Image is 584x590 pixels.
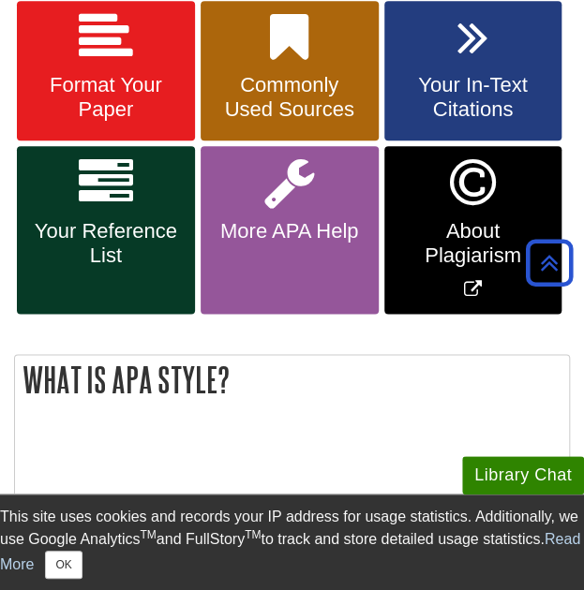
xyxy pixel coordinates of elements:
[201,1,379,141] a: Commonly Used Sources
[245,528,261,541] sup: TM
[215,219,365,243] span: More APA Help
[398,73,548,122] span: Your In-Text Citations
[462,456,584,494] button: Library Chat
[45,551,82,579] button: Close
[15,355,569,405] h2: What is APA Style?
[31,219,181,268] span: Your Reference List
[17,146,195,314] a: Your Reference List
[201,146,379,314] a: More APA Help
[519,250,579,275] a: Back to Top
[398,219,548,268] span: About Plagiarism
[215,73,365,122] span: Commonly Used Sources
[384,146,562,314] a: Link opens in new window
[140,528,156,541] sup: TM
[17,1,195,141] a: Format Your Paper
[31,73,181,122] span: Format Your Paper
[384,1,562,141] a: Your In-Text Citations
